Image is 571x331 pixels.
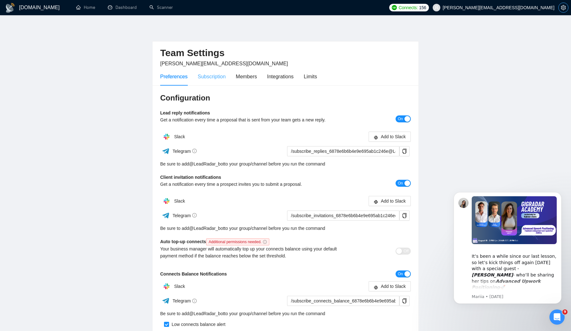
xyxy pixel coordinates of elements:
[434,5,439,10] span: user
[267,73,294,81] div: Integrations
[160,73,187,81] div: Preferences
[149,5,173,10] a: searchScanner
[160,93,411,103] h3: Configuration
[192,213,197,217] span: info-circle
[169,321,226,328] div: Low connects balance alert
[381,198,406,204] span: Add to Slack
[399,211,410,221] button: copy
[5,3,15,13] img: logo
[399,146,410,156] button: copy
[369,196,411,206] button: slackAdd to Slack
[160,271,227,276] b: Connects Balance Notifications
[549,309,565,325] iframe: Intercom live chat
[236,73,257,81] div: Members
[160,239,272,244] b: Auto top-up connects
[108,5,137,10] a: dashboardDashboard
[189,225,224,232] a: @LeadRadar_bot
[398,180,403,187] span: On
[206,238,270,245] span: Additional permissions needed.
[392,5,397,10] img: upwork-logo.png
[399,296,410,306] button: copy
[398,270,403,277] span: On
[192,149,197,153] span: info-circle
[400,149,409,154] span: copy
[558,5,568,10] a: setting
[160,175,221,180] b: Client invitation notifications
[162,211,170,219] img: ww3wtPAAAAAElFTkSuQmCC
[160,160,411,167] div: Be sure to add to your group/channel before you run the command
[76,5,95,10] a: homeHome
[558,3,568,13] button: setting
[160,310,411,317] div: Be sure to add to your group/channel before you run the command
[174,284,185,289] span: Slack
[369,281,411,291] button: slackAdd to Slack
[400,213,409,218] span: copy
[160,61,288,66] span: [PERSON_NAME][EMAIL_ADDRESS][DOMAIN_NAME]
[162,297,170,305] img: ww3wtPAAAAAElFTkSuQmCC
[160,116,348,123] div: Get a notification every time a proposal that is sent from your team gets a new reply.
[162,147,170,155] img: ww3wtPAAAAAElFTkSuQmCC
[374,285,378,289] span: slack
[189,160,224,167] a: @LeadRadar_bot
[263,240,267,244] span: info-circle
[160,280,173,293] img: hpQkSZIkSZIkSZIkSZIkSZIkSZIkSZIkSZIkSZIkSZIkSZIkSZIkSZIkSZIkSZIkSZIkSZIkSZIkSZIkSZIkSZIkSZIkSZIkS...
[381,283,406,290] span: Add to Slack
[399,4,418,11] span: Connects:
[189,310,224,317] a: @LeadRadar_bot
[192,299,197,303] span: info-circle
[400,298,409,303] span: copy
[174,198,185,204] span: Slack
[374,135,378,140] span: slack
[160,130,173,143] img: hpQkSZIkSZIkSZIkSZIkSZIkSZIkSZIkSZIkSZIkSZIkSZIkSZIkSZIkSZIkSZIkSZIkSZIkSZIkSZIkSZIkSZIkSZIkSZIkS...
[559,5,568,10] span: setting
[160,110,210,115] b: Lead reply notifications
[198,73,226,81] div: Subscription
[174,134,185,139] span: Slack
[160,47,411,60] h2: Team Settings
[419,4,426,11] span: 156
[374,199,378,204] span: slack
[369,132,411,142] button: slackAdd to Slack
[160,181,348,188] div: Get a notification every time a prospect invites you to submit a proposal.
[160,245,348,259] div: Your business manager will automatically top up your connects balance using your default payment ...
[404,248,409,255] span: Off
[160,225,411,232] div: Be sure to add to your group/channel before you run the command
[444,183,571,314] iframe: Intercom notifications message
[173,213,197,218] span: Telegram
[173,298,197,303] span: Telegram
[562,309,568,315] span: 9
[381,133,406,140] span: Add to Slack
[304,73,317,81] div: Limits
[173,149,197,154] span: Telegram
[160,195,173,207] img: hpQkSZIkSZIkSZIkSZIkSZIkSZIkSZIkSZIkSZIkSZIkSZIkSZIkSZIkSZIkSZIkSZIkSZIkSZIkSZIkSZIkSZIkSZIkSZIkS...
[398,115,403,122] span: On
